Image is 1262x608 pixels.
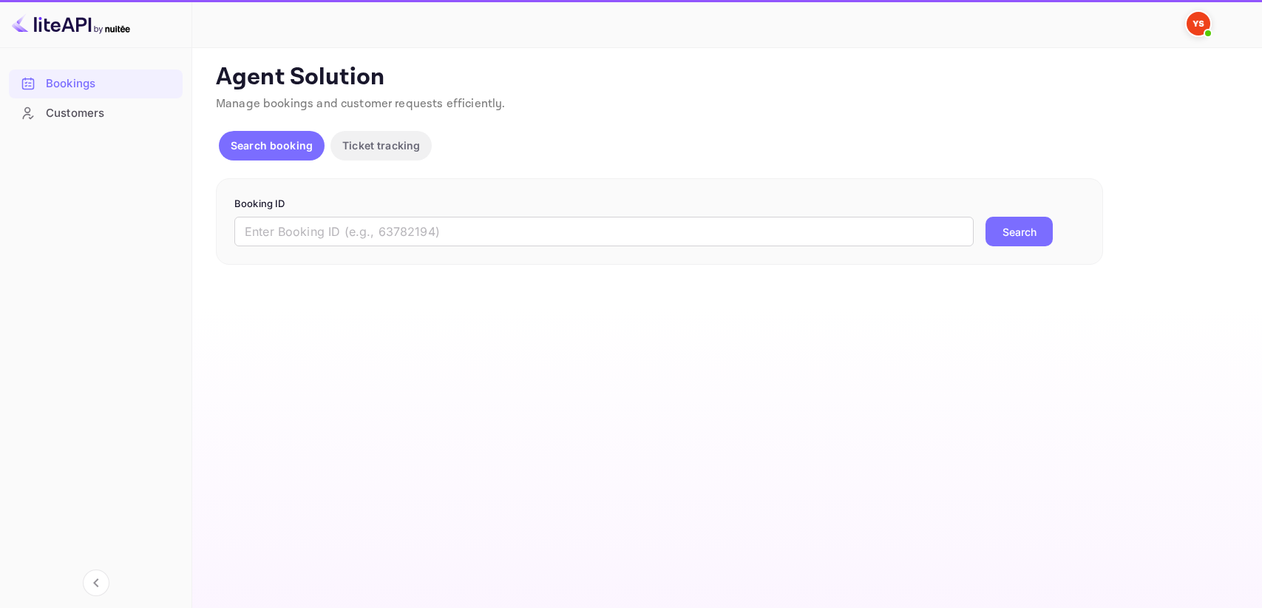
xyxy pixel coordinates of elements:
[83,570,109,596] button: Collapse navigation
[985,217,1053,246] button: Search
[216,63,1235,92] p: Agent Solution
[216,96,506,112] span: Manage bookings and customer requests efficiently.
[342,138,420,153] p: Ticket tracking
[46,75,175,92] div: Bookings
[9,99,183,126] a: Customers
[12,12,130,36] img: LiteAPI logo
[9,99,183,128] div: Customers
[231,138,313,153] p: Search booking
[9,70,183,97] a: Bookings
[46,105,175,122] div: Customers
[234,217,974,246] input: Enter Booking ID (e.g., 63782194)
[234,197,1085,212] p: Booking ID
[9,70,183,98] div: Bookings
[1187,12,1210,36] img: Yandex Support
